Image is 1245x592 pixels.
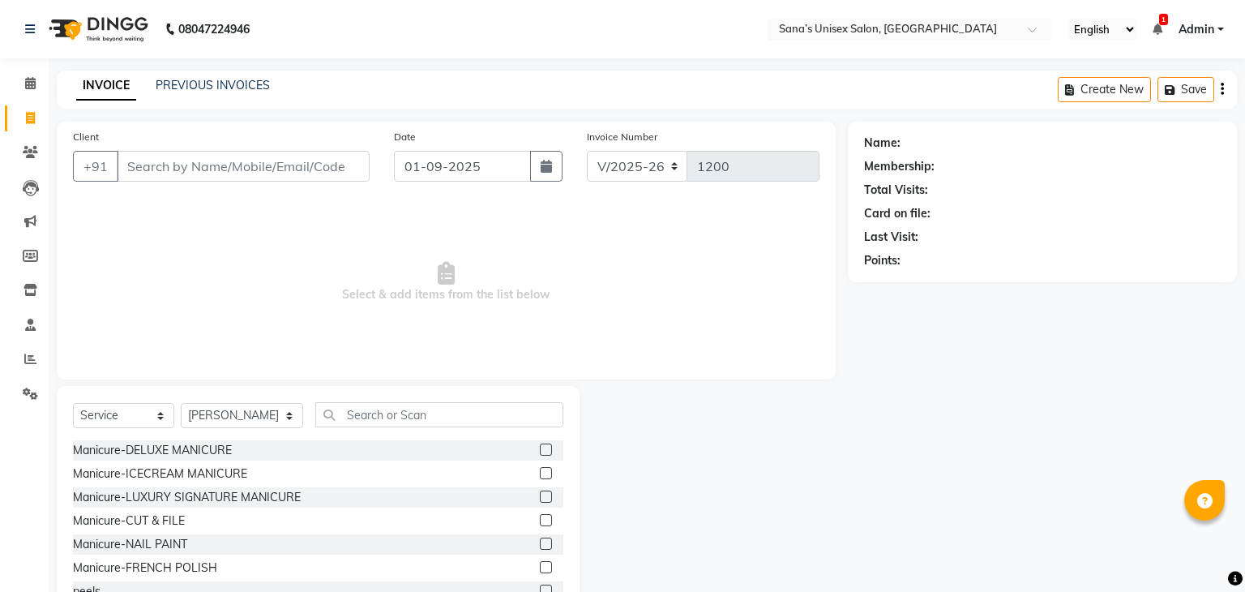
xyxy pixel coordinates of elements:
button: +91 [73,151,118,182]
div: Manicure-NAIL PAINT [73,536,187,553]
span: Admin [1179,21,1214,38]
img: logo [41,6,152,52]
div: Manicure-DELUXE MANICURE [73,442,232,459]
div: Manicure-ICECREAM MANICURE [73,465,247,483]
iframe: chat widget [1177,527,1229,576]
input: Search by Name/Mobile/Email/Code [117,151,370,182]
span: Select & add items from the list below [73,201,819,363]
label: Invoice Number [587,130,657,144]
a: PREVIOUS INVOICES [156,78,270,92]
a: INVOICE [76,71,136,101]
div: Membership: [864,158,935,175]
input: Search or Scan [315,402,564,427]
div: Last Visit: [864,229,918,246]
button: Save [1157,77,1214,102]
div: Name: [864,135,901,152]
b: 08047224946 [178,6,250,52]
div: Manicure-LUXURY SIGNATURE MANICURE [73,489,301,506]
span: 1 [1159,14,1168,25]
div: Total Visits: [864,182,928,199]
div: Card on file: [864,205,931,222]
label: Date [394,130,416,144]
div: Manicure-CUT & FILE [73,513,185,530]
a: 1 [1153,22,1162,36]
div: Manicure-FRENCH POLISH [73,560,217,577]
button: Create New [1058,77,1151,102]
div: Points: [864,252,901,269]
label: Client [73,130,99,144]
